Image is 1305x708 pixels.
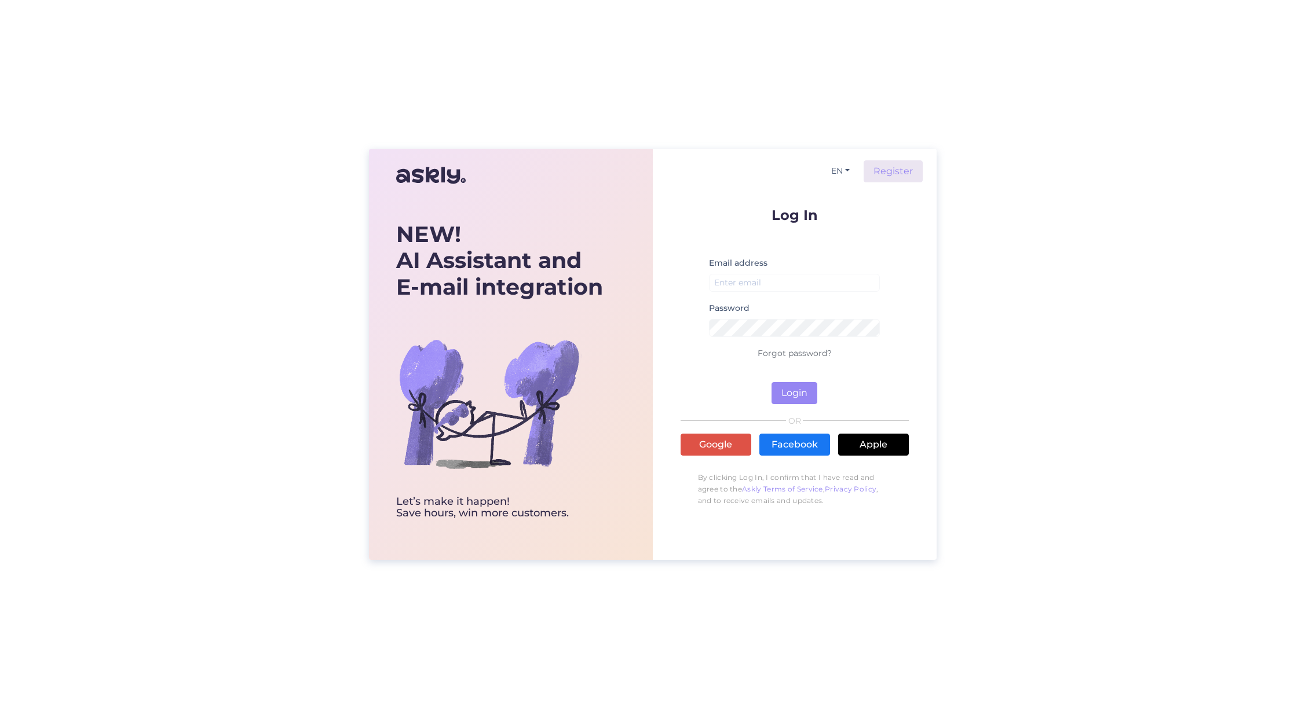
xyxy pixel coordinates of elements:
img: bg-askly [396,311,582,496]
div: AI Assistant and E-mail integration [396,221,603,300]
label: Password [709,302,750,314]
a: Forgot password? [758,348,832,358]
a: Apple [838,434,909,456]
button: EN [827,163,854,179]
b: NEW! [396,221,461,248]
img: Askly [396,162,466,189]
label: Email address [709,257,767,269]
a: Askly Terms of Service [742,485,823,493]
a: Google [681,434,751,456]
p: Log In [681,208,909,222]
button: Login [772,382,817,404]
div: Let’s make it happen! Save hours, win more customers. [396,496,603,519]
p: By clicking Log In, I confirm that I have read and agree to the , , and to receive emails and upd... [681,466,909,512]
a: Privacy Policy [825,485,876,493]
span: OR [786,417,803,425]
a: Facebook [759,434,830,456]
a: Register [864,160,923,182]
input: Enter email [709,274,880,292]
